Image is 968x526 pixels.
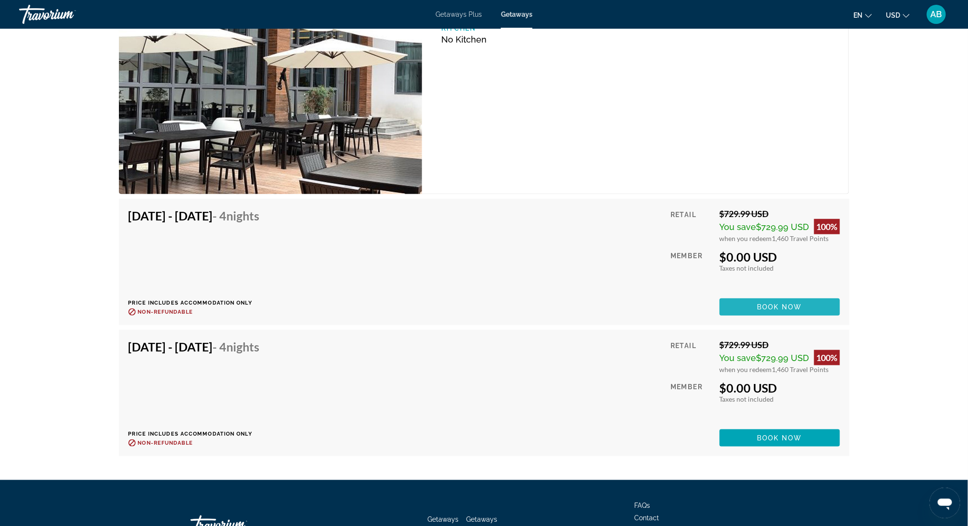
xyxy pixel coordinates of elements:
[814,350,840,365] div: 100%
[670,250,712,291] div: Member
[128,208,260,223] h4: [DATE] - [DATE]
[128,300,267,306] p: Price includes accommodation only
[720,365,772,373] span: when you redeem
[720,395,774,403] span: Taxes not included
[720,234,772,242] span: when you redeem
[756,222,809,232] span: $729.99 USD
[213,208,260,223] span: - 4
[720,208,840,219] div: $729.99 USD
[720,298,840,316] button: Book now
[886,8,910,22] button: Change currency
[720,381,840,395] div: $0.00 USD
[19,2,115,27] a: Travorium
[720,264,774,272] span: Taxes not included
[931,10,942,19] span: AB
[854,11,863,19] span: en
[924,4,949,24] button: User Menu
[128,340,260,354] h4: [DATE] - [DATE]
[213,340,260,354] span: - 4
[772,365,829,373] span: 1,460 Travel Points
[670,208,712,242] div: Retail
[138,440,193,446] span: Non-refundable
[227,208,260,223] span: Nights
[720,353,756,363] span: You save
[720,250,840,264] div: $0.00 USD
[427,516,458,524] a: Getaways
[128,431,267,437] p: Price includes accommodation only
[756,353,809,363] span: $729.99 USD
[720,222,756,232] span: You save
[757,303,802,311] span: Book now
[436,11,482,18] a: Getaways Plus
[886,11,901,19] span: USD
[757,434,802,442] span: Book now
[441,34,487,44] span: No Kitchen
[138,309,193,315] span: Non-refundable
[930,488,960,518] iframe: Кнопка запуска окна обмена сообщениями
[670,340,712,373] div: Retail
[772,234,829,242] span: 1,460 Travel Points
[670,381,712,422] div: Member
[720,340,840,350] div: $729.99 USD
[854,8,872,22] button: Change language
[720,429,840,447] button: Book now
[814,219,840,234] div: 100%
[501,11,532,18] a: Getaways
[227,340,260,354] span: Nights
[635,515,660,522] a: Contact
[635,502,650,509] a: FAQs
